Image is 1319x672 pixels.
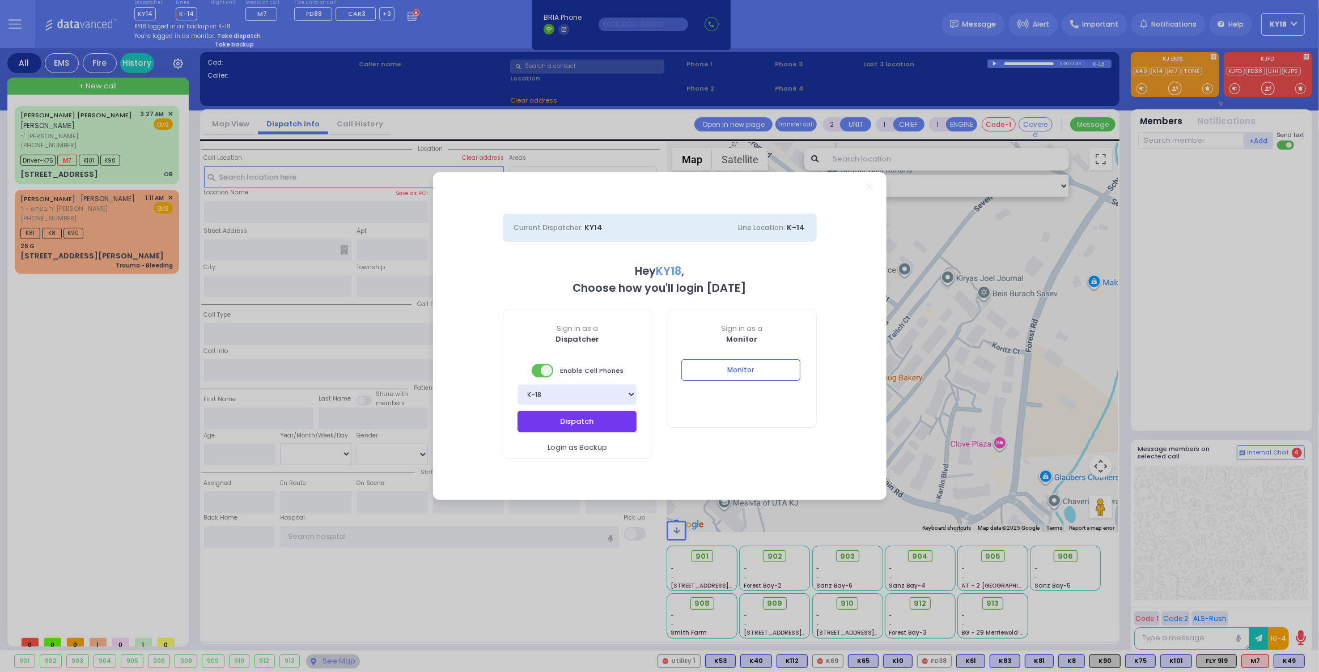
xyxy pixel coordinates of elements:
[726,334,757,344] b: Monitor
[739,223,786,232] span: Line Location:
[787,222,805,233] span: K-14
[555,334,599,344] b: Dispatcher
[635,263,684,279] b: Hey ,
[681,359,800,381] button: Monitor
[573,280,747,296] b: Choose how you'll login [DATE]
[656,263,681,279] span: KY18
[585,222,603,233] span: KY14
[514,223,583,232] span: Current Dispatcher:
[503,324,652,334] span: Sign in as a
[867,184,873,190] a: Close
[532,363,624,378] span: Enable Cell Phones
[667,324,816,334] span: Sign in as a
[518,411,637,432] button: Dispatch
[548,442,607,453] span: Login as Backup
